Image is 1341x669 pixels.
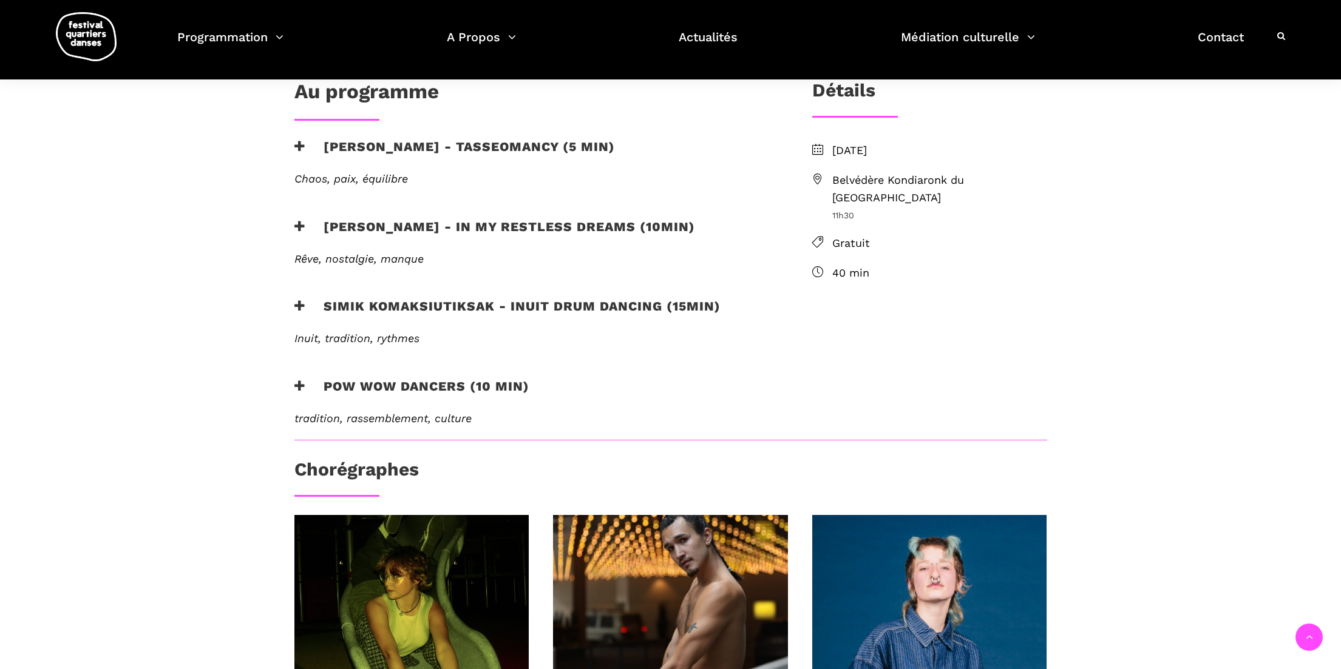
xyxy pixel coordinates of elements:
span: Belvédère Kondiaronk du [GEOGRAPHIC_DATA] [832,172,1047,207]
a: Médiation culturelle [901,27,1035,62]
span: 40 min [832,264,1047,282]
h3: Détails [812,79,875,110]
span: [DATE] [832,142,1047,160]
h3: Simik Komaksiutiksak - Inuit Drum Dancing (15min) [294,298,721,329]
span: Gratuit [832,235,1047,252]
a: Actualités [679,27,738,62]
h1: Au programme [294,79,439,110]
em: Rêve, nostalgie, manque [294,252,424,265]
em: tradition, rassemblement, culture [294,412,472,425]
h3: Pow Wow Dancers (10 min) [294,378,529,409]
a: A Propos [447,27,516,62]
h3: [PERSON_NAME] - Tasseomancy (5 min) [294,139,615,169]
em: Inuit, tradition, rythmes [294,332,419,345]
h3: [PERSON_NAME] - In my restless dreams (10min) [294,219,695,249]
a: Contact [1198,27,1244,62]
img: logo-fqd-med [56,12,117,61]
a: Programmation [177,27,283,62]
span: 11h30 [832,209,1047,222]
h3: Chorégraphes [294,459,419,489]
em: Chaos, paix, équilibre [294,172,408,185]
